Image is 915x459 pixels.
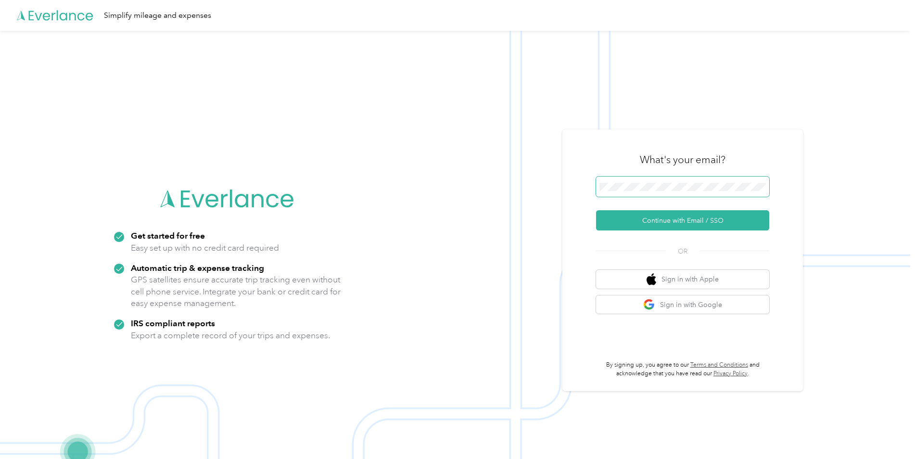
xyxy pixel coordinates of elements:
button: Continue with Email / SSO [596,210,769,230]
p: By signing up, you agree to our and acknowledge that you have read our . [596,361,769,378]
div: Simplify mileage and expenses [104,10,211,22]
p: Easy set up with no credit card required [131,242,279,254]
p: Export a complete record of your trips and expenses. [131,330,330,342]
button: apple logoSign in with Apple [596,270,769,289]
img: apple logo [647,273,656,285]
h3: What's your email? [640,153,725,166]
button: google logoSign in with Google [596,295,769,314]
strong: IRS compliant reports [131,318,215,328]
strong: Get started for free [131,230,205,241]
img: google logo [643,299,655,311]
strong: Automatic trip & expense tracking [131,263,264,273]
p: GPS satellites ensure accurate trip tracking even without cell phone service. Integrate your bank... [131,274,341,309]
a: Privacy Policy [713,370,748,377]
span: OR [666,246,699,256]
a: Terms and Conditions [690,361,748,369]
